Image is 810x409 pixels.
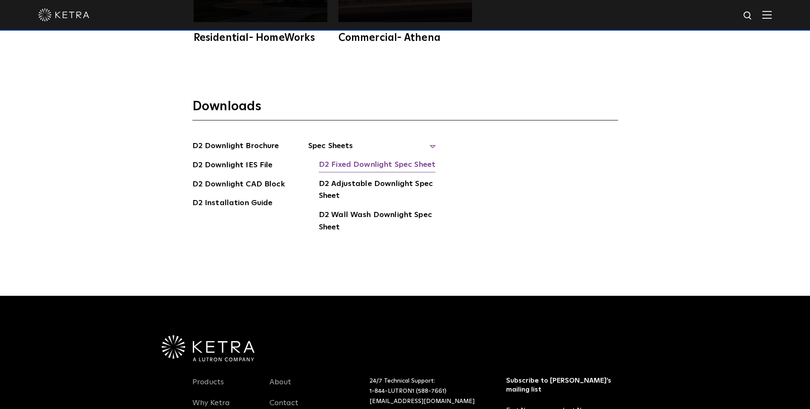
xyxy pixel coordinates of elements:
a: D2 Downlight CAD Block [192,178,285,192]
a: D2 Installation Guide [192,197,273,211]
a: D2 Fixed Downlight Spec Sheet [319,159,435,172]
img: search icon [743,11,753,21]
h3: Subscribe to [PERSON_NAME]’s mailing list [506,376,615,394]
p: 24/7 Technical Support: [369,376,485,406]
img: Hamburger%20Nav.svg [762,11,772,19]
h3: Downloads [192,98,618,120]
img: Ketra-aLutronCo_White_RGB [162,335,255,362]
a: D2 Downlight Brochure [192,140,279,154]
a: About [269,378,291,397]
a: D2 Downlight IES File [192,159,273,173]
img: ketra-logo-2019-white [38,9,89,21]
a: 1-844-LUTRON1 (588-7661) [369,388,447,394]
span: Spec Sheets [308,140,436,159]
a: D2 Wall Wash Downlight Spec Sheet [319,209,436,235]
a: Products [192,378,224,397]
a: [EMAIL_ADDRESS][DOMAIN_NAME] [369,398,475,404]
a: D2 Adjustable Downlight Spec Sheet [319,178,436,204]
div: Commercial- Athena [338,33,472,43]
div: Residential- HomeWorks [194,33,327,43]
